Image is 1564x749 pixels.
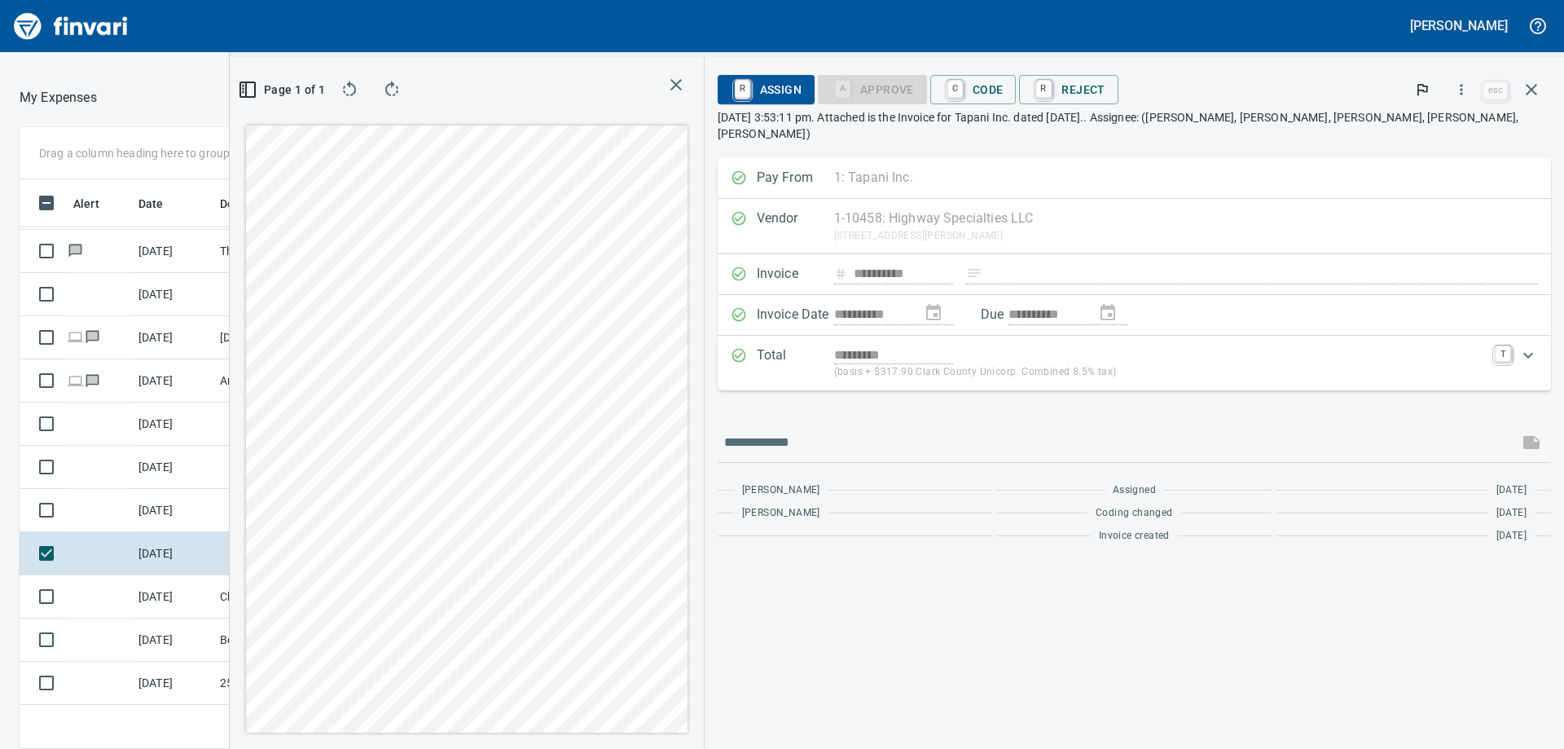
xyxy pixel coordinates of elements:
[1410,17,1508,34] h5: [PERSON_NAME]
[947,80,963,98] a: C
[1406,13,1512,38] button: [PERSON_NAME]
[138,194,185,214] span: Date
[132,575,213,619] td: [DATE]
[73,194,121,214] span: Alert
[213,662,360,705] td: 256600
[735,80,750,98] a: R
[213,230,360,273] td: The Home Depot #4740 [GEOGRAPHIC_DATA] WA
[132,316,213,359] td: [DATE]
[20,88,97,108] p: My Expenses
[220,194,281,214] span: Description
[1483,82,1508,99] a: esc
[213,316,360,359] td: [DOMAIN_NAME] [DOMAIN_NAME][URL] WA
[213,359,360,403] td: Amazon Mktplace Pmts [DOMAIN_NAME][URL] WA
[1099,528,1170,544] span: Invoice created
[84,332,101,342] span: Has messages
[718,336,1551,390] div: Expand
[67,245,84,256] span: Has messages
[1404,72,1440,108] button: Flag
[39,145,278,161] p: Drag a column heading here to group the table
[132,359,213,403] td: [DATE]
[1496,505,1527,522] span: [DATE]
[67,332,84,342] span: Online transaction
[718,75,815,104] button: RAssign
[249,80,317,100] span: Page 1 of 1
[718,109,1551,142] p: [DATE] 3:53:11 pm. Attached is the Invoice for Tapani Inc. dated [DATE].. Assignee: ([PERSON_NAME...
[73,194,99,214] span: Alert
[20,88,97,108] nav: breadcrumb
[132,273,213,316] td: [DATE]
[132,403,213,446] td: [DATE]
[132,662,213,705] td: [DATE]
[220,194,302,214] span: Description
[742,482,820,499] span: [PERSON_NAME]
[67,375,84,386] span: Online transaction
[1096,505,1173,522] span: Coding changed
[757,346,834,381] p: Total
[943,76,1004,104] span: Code
[818,82,927,95] div: Coding Required
[1495,346,1511,362] a: T
[834,364,1485,381] p: (basis + $317.90 Clark County Unicorp. Combined 8.5% tax)
[1496,482,1527,499] span: [DATE]
[243,75,323,104] button: Page 1 of 1
[132,619,213,662] td: [DATE]
[132,489,213,532] td: [DATE]
[1036,80,1052,98] a: R
[1443,72,1479,108] button: More
[731,76,802,104] span: Assign
[132,446,213,489] td: [DATE]
[138,194,164,214] span: Date
[132,532,213,575] td: [DATE]
[1479,70,1551,109] span: Close invoice
[1113,482,1156,499] span: Assigned
[213,619,360,662] td: Best Western Plus Cald Caldwell ID
[213,575,360,619] td: Chevron 0387640 [GEOGRAPHIC_DATA]
[1032,76,1105,104] span: Reject
[742,505,820,522] span: [PERSON_NAME]
[1496,528,1527,544] span: [DATE]
[1019,75,1118,104] button: RReject
[84,375,101,386] span: Has messages
[930,75,1017,104] button: CCode
[10,7,132,46] img: Finvari
[132,230,213,273] td: [DATE]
